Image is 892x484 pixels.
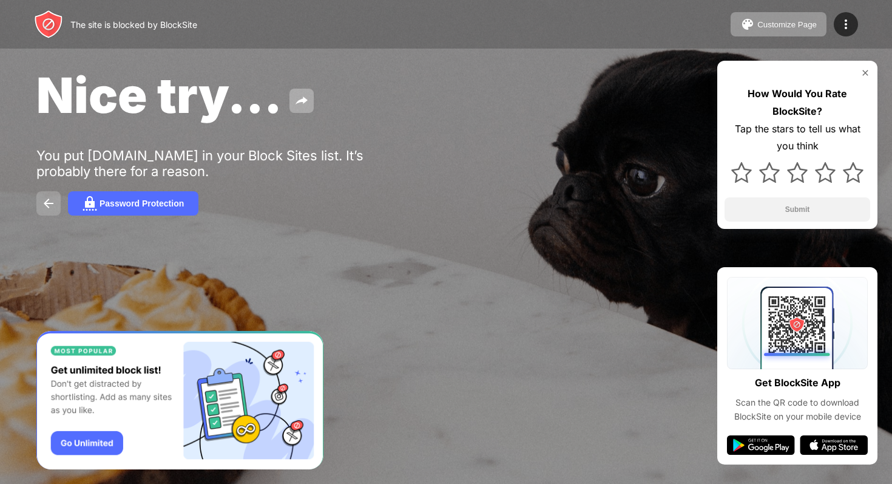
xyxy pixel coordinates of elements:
div: Customize Page [757,20,817,29]
img: pallet.svg [740,17,755,32]
button: Customize Page [731,12,826,36]
img: google-play.svg [727,435,795,455]
div: How Would You Rate BlockSite? [725,85,870,120]
div: The site is blocked by BlockSite [70,19,197,30]
img: header-logo.svg [34,10,63,39]
iframe: Banner [36,331,323,470]
img: star.svg [787,162,808,183]
img: star.svg [731,162,752,183]
img: qrcode.svg [727,277,868,369]
img: back.svg [41,196,56,211]
div: Scan the QR code to download BlockSite on your mobile device [727,396,868,423]
div: Password Protection [100,199,184,208]
span: Nice try... [36,66,282,124]
img: menu-icon.svg [839,17,853,32]
div: Get BlockSite App [755,374,840,392]
button: Submit [725,197,870,222]
img: star.svg [843,162,863,183]
button: Password Protection [68,191,198,216]
img: share.svg [294,94,309,108]
img: star.svg [759,162,780,183]
img: app-store.svg [800,435,868,455]
img: star.svg [815,162,836,183]
img: rate-us-close.svg [860,68,870,78]
div: Tap the stars to tell us what you think [725,120,870,155]
img: password.svg [83,196,97,211]
div: You put [DOMAIN_NAME] in your Block Sites list. It’s probably there for a reason. [36,148,411,179]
